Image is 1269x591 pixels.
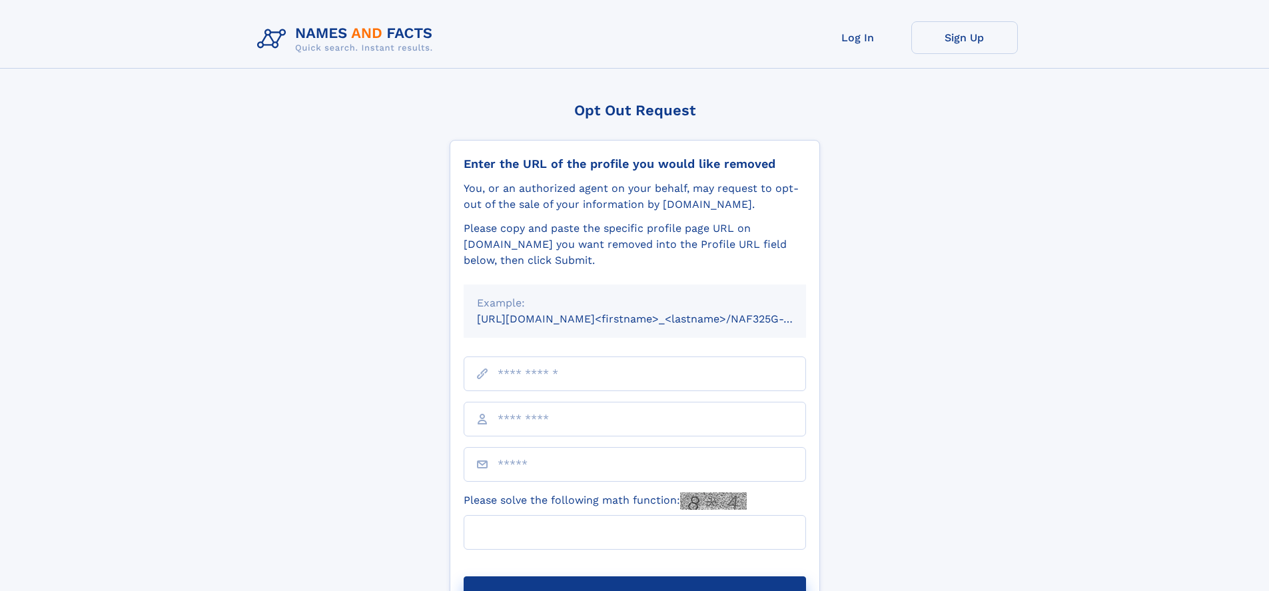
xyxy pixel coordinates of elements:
[252,21,444,57] img: Logo Names and Facts
[805,21,911,54] a: Log In
[911,21,1018,54] a: Sign Up
[464,221,806,269] div: Please copy and paste the specific profile page URL on [DOMAIN_NAME] you want removed into the Pr...
[450,102,820,119] div: Opt Out Request
[477,312,831,325] small: [URL][DOMAIN_NAME]<firstname>_<lastname>/NAF325G-xxxxxxxx
[464,181,806,213] div: You, or an authorized agent on your behalf, may request to opt-out of the sale of your informatio...
[477,295,793,311] div: Example:
[464,492,747,510] label: Please solve the following math function:
[464,157,806,171] div: Enter the URL of the profile you would like removed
